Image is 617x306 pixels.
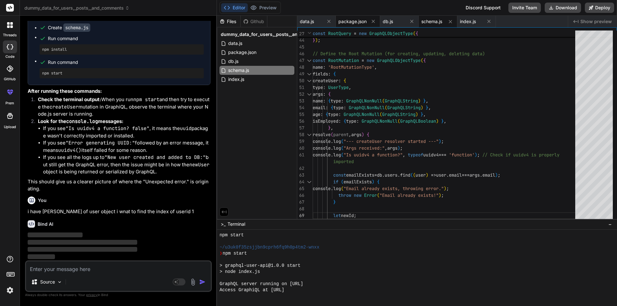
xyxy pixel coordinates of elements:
div: Github [241,18,267,25]
span: : [323,64,326,70]
div: 69 [297,212,304,219]
div: 60 [297,145,304,152]
span: } [313,37,315,43]
span: ; [400,145,403,151]
strong: After running these commands: [28,88,102,94]
span: ‌ [28,240,137,245]
span: , [385,145,387,151]
p: Always double-check its answers. Your in Bind [25,292,212,298]
li: When you run and then try to execute the mutation in GraphiQL, observe the terminal where your No... [33,96,210,118]
span: . [398,172,400,178]
div: 49 [297,71,304,77]
span: { [377,179,380,185]
span: console [313,138,331,144]
span: ( [382,98,385,104]
span: type [328,111,338,117]
span: , [423,111,426,117]
span: args [351,132,362,137]
div: Create [48,24,90,31]
span: ; [477,152,480,158]
div: Click to collapse the range. [305,71,313,77]
span: : [338,78,341,83]
span: ) [426,172,428,178]
span: > node index.js [219,269,260,275]
span: isEmployed [313,118,338,124]
label: threads [3,32,17,38]
span: . [446,172,449,178]
span: UserType [328,84,349,90]
span: : [344,105,346,110]
code: npm start [133,96,159,103]
span: } [426,105,428,110]
span: log [333,186,341,191]
div: 56 [297,118,304,125]
img: settings [4,285,15,296]
span: email [313,105,326,110]
span: dummy_data_for_users,_posts,_and_comments [24,5,130,11]
span: type [333,105,344,110]
span: imported [333,159,354,164]
span: console [313,145,331,151]
span: ; [318,37,320,43]
pre: npm start [42,71,201,76]
button: Editor [221,3,248,12]
div: 67 [297,199,304,205]
span: GraphQLNonNull [362,118,398,124]
div: 51 [297,84,304,91]
div: 58 [297,131,304,138]
span: ) [398,145,400,151]
div: 57 [297,125,304,131]
span: console [313,152,331,158]
strong: Look for the messages: [38,118,123,124]
span: ) [315,37,318,43]
span: ( [421,57,423,63]
span: args [313,91,323,97]
span: name [313,64,323,70]
div: 50 [297,77,304,84]
span: { [333,71,336,77]
code: uuidv4() [58,147,81,153]
span: ( [398,118,400,124]
span: RootMutation [328,57,359,63]
span: db.js [228,57,239,65]
span: email [482,172,495,178]
div: 61 [297,152,304,158]
span: parent [333,132,349,137]
span: >_ [221,221,226,227]
span: . [480,172,482,178]
div: 48 [297,64,304,71]
span: , [331,125,333,131]
span: user [416,172,426,178]
div: 47 [297,57,304,64]
span: fields [313,71,328,77]
span: GraphQLObjectType [369,31,413,36]
span: ; [354,213,356,218]
div: 53 [297,98,304,104]
span: "Email already exists!" [380,192,439,198]
span: { [328,98,331,104]
span: : [326,105,328,110]
span: , [426,98,428,104]
span: { [416,31,418,36]
span: : [323,84,326,90]
pre: npm install [42,47,201,52]
span: GraphQLObjectType [377,57,421,63]
span: ❯ [219,250,223,257]
span: ( [380,111,382,117]
div: Click to collapse the range. [305,91,313,98]
span: ) [372,179,374,185]
span: log [333,152,341,158]
span: ‌ [28,254,55,259]
span: npm start [223,250,247,257]
span: args [469,172,480,178]
span: ) [436,118,439,124]
span: , [444,118,446,124]
span: = [362,57,364,63]
span: db.js [383,18,393,25]
span: } [423,98,426,104]
span: if [333,179,338,185]
span: 'function' [449,152,475,158]
span: , [349,84,351,90]
span: ~/u3uk0f35zsjjbn9cprh6fq9h0p4tm2-wnxx [219,244,319,250]
span: ‌ [28,232,83,237]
